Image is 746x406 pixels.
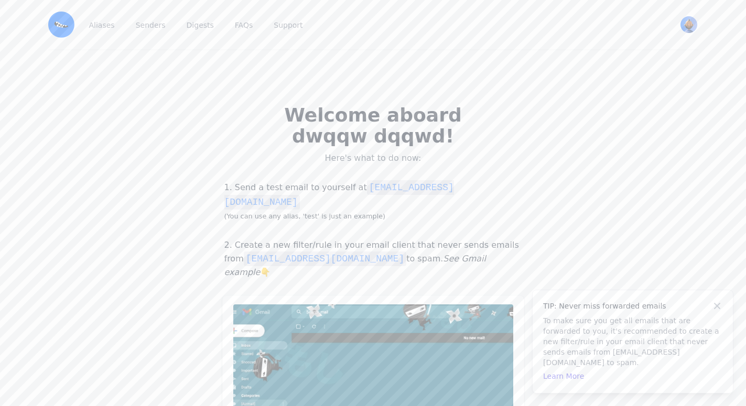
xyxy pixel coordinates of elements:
[680,16,697,33] img: dwqqw dqqwd's Avatar
[224,180,454,210] code: [EMAIL_ADDRESS][DOMAIN_NAME]
[222,239,524,279] p: 2. Create a new filter/rule in your email client that never sends emails from to spam. 👇
[222,180,524,222] p: 1. Send a test email to yourself at
[543,301,722,311] h4: TIP: Never miss forwarded emails
[256,105,491,147] h2: Welcome aboard dwqqw dqqwd!
[256,153,491,163] p: Here's what to do now:
[543,315,722,368] p: To make sure you get all emails that are forwarded to you, it's recommended to create a new filte...
[224,212,386,220] small: (You can use any alias, 'test' is just an example)
[679,15,698,34] button: User menu
[224,254,486,277] i: See Gmail example
[543,372,584,380] a: Learn More
[244,251,406,266] code: [EMAIL_ADDRESS][DOMAIN_NAME]
[48,12,74,38] img: Email Monster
